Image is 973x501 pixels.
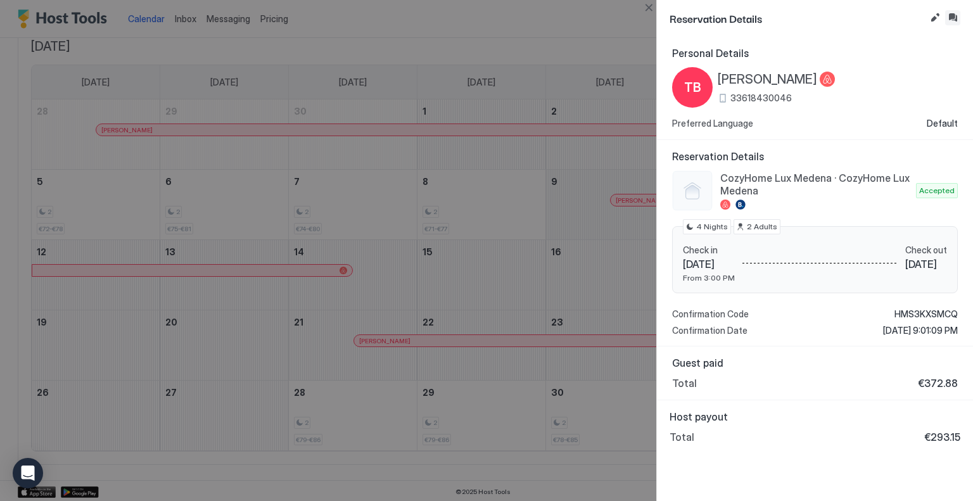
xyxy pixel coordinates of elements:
span: Total [672,377,697,390]
span: Check in [683,244,735,256]
span: 33618430046 [730,92,792,104]
span: 4 Nights [696,221,728,232]
span: Check out [905,244,947,256]
span: [DATE] [905,258,947,270]
span: €293.15 [924,431,960,443]
span: Guest paid [672,357,958,369]
div: Open Intercom Messenger [13,458,43,488]
span: Reservation Details [672,150,958,163]
span: Default [927,118,958,129]
button: Inbox [945,10,960,25]
span: Confirmation Code [672,308,749,320]
span: Host payout [670,410,960,423]
span: €372.88 [918,377,958,390]
span: Personal Details [672,47,958,60]
span: CozyHome Lux Medena · CozyHome Lux Medena [720,172,911,197]
span: 2 Adults [747,221,777,232]
span: Reservation Details [670,10,925,26]
span: From 3:00 PM [683,273,735,282]
span: Confirmation Date [672,325,747,336]
span: TB [684,78,701,97]
span: [DATE] [683,258,735,270]
span: Preferred Language [672,118,753,129]
button: Edit reservation [927,10,943,25]
span: Total [670,431,694,443]
span: HMS3KXSMCQ [894,308,958,320]
span: [DATE] 9:01:09 PM [883,325,958,336]
span: [PERSON_NAME] [718,72,817,87]
span: Accepted [919,185,955,196]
